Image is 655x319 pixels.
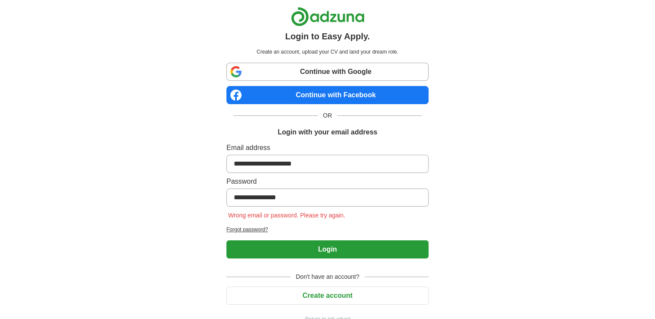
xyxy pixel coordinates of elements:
[226,86,429,104] a: Continue with Facebook
[226,143,429,153] label: Email address
[226,63,429,81] a: Continue with Google
[290,272,365,281] span: Don't have an account?
[285,30,370,43] h1: Login to Easy Apply.
[226,287,429,305] button: Create account
[277,127,377,137] h1: Login with your email address
[226,226,429,233] a: Forgot password?
[226,176,429,187] label: Password
[291,7,365,26] img: Adzuna logo
[226,212,347,219] span: Wrong email or password. Please try again.
[228,48,427,56] p: Create an account, upload your CV and land your dream role.
[318,111,337,120] span: OR
[226,240,429,258] button: Login
[226,292,429,299] a: Create account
